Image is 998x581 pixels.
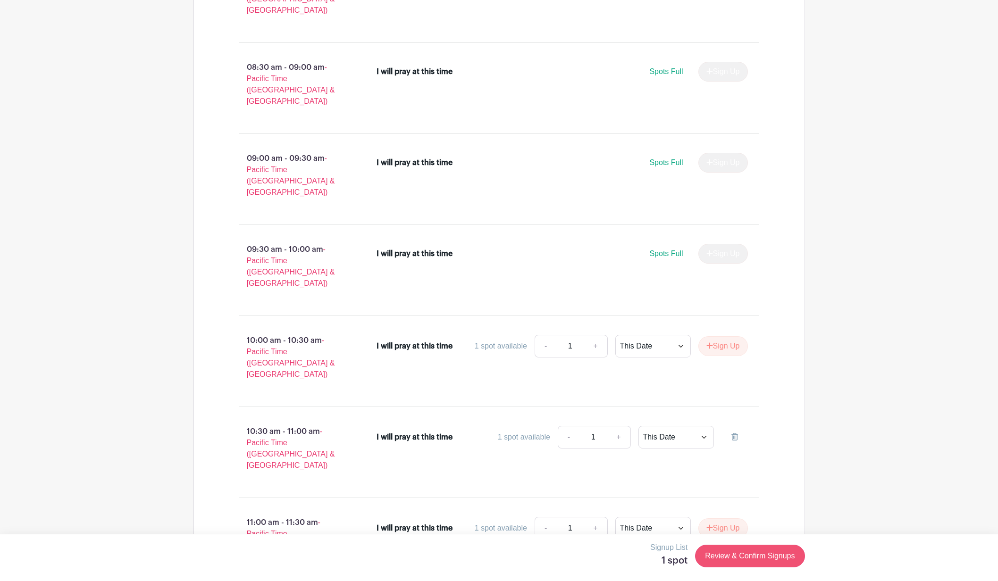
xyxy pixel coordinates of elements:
a: - [558,426,579,448]
span: Spots Full [649,249,683,257]
p: 10:00 am - 10:30 am [224,331,362,384]
a: Review & Confirm Signups [695,545,805,567]
p: 09:00 am - 09:30 am [224,149,362,202]
span: - Pacific Time ([GEOGRAPHIC_DATA] & [GEOGRAPHIC_DATA]) [247,154,335,196]
div: I will pray at this time [377,157,453,168]
a: + [584,517,607,539]
span: Spots Full [649,67,683,75]
button: Sign Up [698,336,748,356]
p: 11:00 am - 11:30 am [224,513,362,566]
div: 1 spot available [475,340,527,352]
div: I will pray at this time [377,248,453,259]
a: - [535,517,556,539]
div: I will pray at this time [377,66,453,77]
div: I will pray at this time [377,340,453,352]
a: + [607,426,630,448]
p: 08:30 am - 09:00 am [224,58,362,111]
div: I will pray at this time [377,432,453,443]
h5: 1 spot [650,555,688,566]
a: + [584,335,607,357]
span: - Pacific Time ([GEOGRAPHIC_DATA] & [GEOGRAPHIC_DATA]) [247,427,335,469]
div: 1 spot available [475,523,527,534]
a: - [535,335,556,357]
span: - Pacific Time ([GEOGRAPHIC_DATA] & [GEOGRAPHIC_DATA]) [247,245,335,287]
span: Spots Full [649,158,683,166]
p: 10:30 am - 11:00 am [224,422,362,475]
p: Signup List [650,542,688,553]
button: Sign Up [698,518,748,538]
span: - Pacific Time ([GEOGRAPHIC_DATA] & [GEOGRAPHIC_DATA]) [247,336,335,378]
p: 09:30 am - 10:00 am [224,240,362,293]
div: I will pray at this time [377,523,453,534]
span: - Pacific Time ([GEOGRAPHIC_DATA] & [GEOGRAPHIC_DATA]) [247,63,335,105]
div: 1 spot available [498,432,550,443]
